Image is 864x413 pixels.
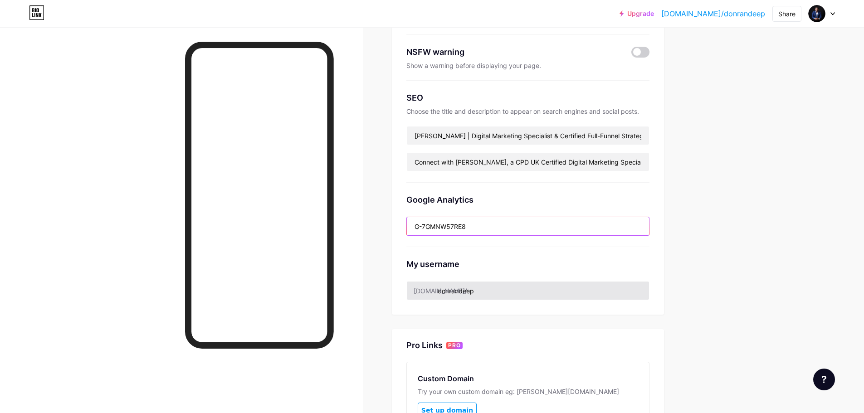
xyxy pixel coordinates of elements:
div: NSFW warning [406,46,618,58]
div: Google Analytics [406,194,649,206]
a: [DOMAIN_NAME]/donrandeep [661,8,765,19]
span: PRO [448,342,461,349]
div: Custom Domain [418,373,638,384]
input: Title [407,126,649,145]
div: [DOMAIN_NAME]/ [414,286,467,296]
div: My username [406,258,649,270]
div: Share [778,9,796,19]
div: SEO [406,92,649,104]
a: Upgrade [620,10,654,17]
div: Pro Links [406,340,443,351]
div: Show a warning before displaying your page. [406,62,649,69]
input: Description (max 160 chars) [407,153,649,171]
div: Try your own custom domain eg: [PERSON_NAME][DOMAIN_NAME] [418,388,638,395]
img: pasindurandeep [808,5,825,22]
input: G-XXXXXXXXXX [407,217,649,235]
div: Choose the title and description to appear on search engines and social posts. [406,107,649,115]
input: username [407,282,649,300]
